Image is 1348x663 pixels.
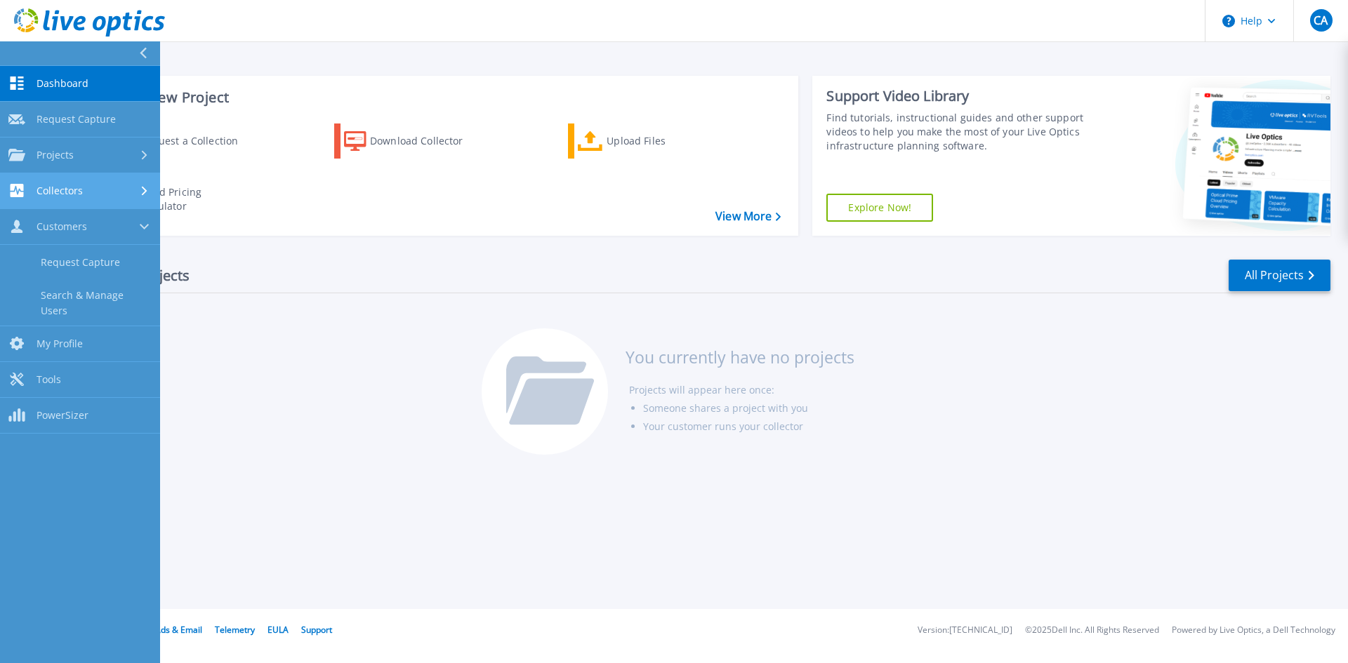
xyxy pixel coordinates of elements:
a: Explore Now! [826,194,933,222]
a: Ads & Email [155,624,202,636]
span: Collectors [37,185,83,197]
span: Tools [37,373,61,386]
div: Download Collector [370,127,482,155]
div: Support Video Library [826,87,1090,105]
div: Find tutorials, instructional guides and other support videos to help you make the most of your L... [826,111,1090,153]
span: My Profile [37,337,83,350]
span: Projects [37,149,74,161]
a: EULA [267,624,289,636]
li: Projects will appear here once: [629,381,854,399]
li: Version: [TECHNICAL_ID] [918,626,1012,635]
span: Request Capture [37,113,116,126]
div: Upload Files [607,127,719,155]
div: Cloud Pricing Calculator [138,185,250,213]
a: Cloud Pricing Calculator [100,182,256,217]
a: View More [715,210,781,223]
li: Someone shares a project with you [643,399,854,417]
a: Upload Files [568,123,725,159]
span: PowerSizer [37,409,88,422]
a: Support [301,624,332,636]
li: Powered by Live Optics, a Dell Technology [1172,626,1335,635]
span: Customers [37,220,87,233]
li: © 2025 Dell Inc. All Rights Reserved [1025,626,1159,635]
a: Download Collector [334,123,491,159]
a: Telemetry [215,624,255,636]
li: Your customer runs your collector [643,417,854,436]
div: Request a Collection [140,127,252,155]
span: Dashboard [37,77,88,90]
a: Request a Collection [100,123,256,159]
span: CA [1314,15,1328,26]
a: All Projects [1229,260,1330,291]
h3: You currently have no projects [626,349,854,365]
h3: Start a New Project [100,90,781,105]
